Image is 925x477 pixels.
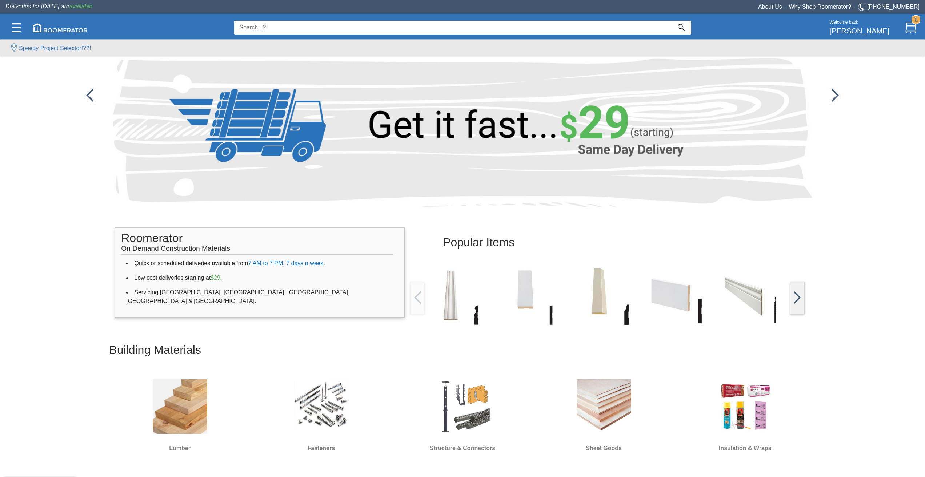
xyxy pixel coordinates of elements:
[832,88,839,102] img: /app/images/Buttons/favicon.jpg
[69,3,92,9] span: available
[758,4,782,10] a: About Us
[19,44,91,53] label: Speedy Project Selector!??!
[121,241,230,252] span: On Demand Construction Materials
[782,6,789,9] span: •
[33,23,88,32] img: roomerator-logo.svg
[435,379,490,434] img: S&H.jpg
[126,256,393,271] li: Quick or scheduled deliveries available from
[717,263,781,327] img: /app/images/Buttons/favicon.jpg
[109,338,816,362] h2: Building Materials
[678,24,685,31] img: Search_Icon.svg
[568,263,632,327] img: /app/images/Buttons/favicon.jpg
[419,263,482,327] img: /app/images/Buttons/favicon.jpg
[126,271,393,285] li: Low cost deliveries starting at .
[905,22,916,33] img: Cart.svg
[912,15,920,24] strong: 1
[700,374,790,457] a: Insulation & Wraps
[86,88,93,102] img: /app/images/Buttons/favicon.jpg
[718,379,772,434] img: Insulation.jpg
[121,228,393,255] h1: Roomerator
[294,379,348,434] img: Screw.jpg
[558,444,649,453] h6: Sheet Goods
[867,4,920,10] a: [PHONE_NUMBER]
[5,3,92,9] span: Deliveries for [DATE] are
[417,374,508,457] a: Structure & Connectors
[417,444,508,453] h6: Structure & Connectors
[577,379,631,434] img: Sheet_Good.jpg
[493,263,557,327] img: /app/images/Buttons/favicon.jpg
[642,263,706,327] img: /app/images/Buttons/favicon.jpg
[234,21,672,35] input: Search...?
[858,3,867,12] img: Telephone.svg
[126,285,393,308] li: Servicing [GEOGRAPHIC_DATA], [GEOGRAPHIC_DATA], [GEOGRAPHIC_DATA], [GEOGRAPHIC_DATA] & [GEOGRAPHI...
[276,374,367,457] a: Fasteners
[211,275,220,281] span: $29
[248,260,325,266] span: 7 AM to 7 PM, 7 days a week.
[443,230,772,255] h2: Popular Items
[789,4,852,10] a: Why Shop Roomerator?
[558,374,649,457] a: Sheet Goods
[700,444,790,453] h6: Insulation & Wraps
[414,291,421,304] img: /app/images/Buttons/favicon.jpg
[276,444,367,453] h6: Fasteners
[12,23,21,32] img: Categories.svg
[135,444,225,453] h6: Lumber
[851,6,858,9] span: •
[792,263,855,327] img: /app/images/Buttons/favicon.jpg
[135,374,225,457] a: Lumber
[794,291,801,304] img: /app/images/Buttons/favicon.jpg
[153,379,207,434] img: Lumber.jpg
